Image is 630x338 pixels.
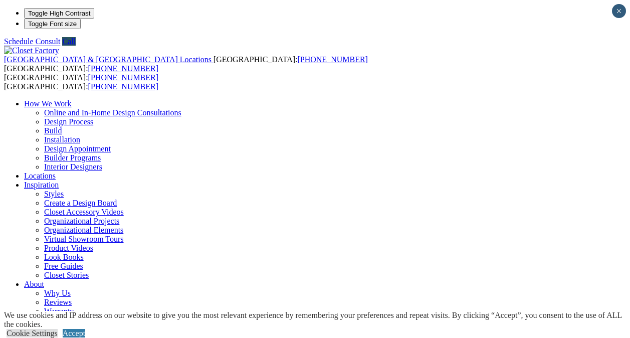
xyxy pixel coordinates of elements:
span: Toggle Font size [28,20,77,28]
a: Build [44,126,62,135]
a: [PHONE_NUMBER] [297,55,367,64]
a: [PHONE_NUMBER] [88,73,158,82]
a: Closet Accessory Videos [44,208,124,216]
span: [GEOGRAPHIC_DATA]: [GEOGRAPHIC_DATA]: [4,55,368,73]
a: Schedule Consult [4,37,60,46]
a: Call [62,37,76,46]
a: Closet Stories [44,271,89,279]
a: Accept [63,329,85,337]
button: Close [612,4,626,18]
a: Installation [44,135,80,144]
a: [GEOGRAPHIC_DATA] & [GEOGRAPHIC_DATA] Locations [4,55,214,64]
a: Online and In-Home Design Consultations [44,108,181,117]
a: [PHONE_NUMBER] [88,64,158,73]
a: Inspiration [24,181,59,189]
a: Design Process [44,117,93,126]
a: Product Videos [44,244,93,252]
a: Builder Programs [44,153,101,162]
div: We use cookies and IP address on our website to give you the most relevant experience by remember... [4,311,630,329]
a: Why Us [44,289,71,297]
a: Locations [24,172,56,180]
a: How We Work [24,99,72,108]
a: Free Guides [44,262,83,270]
a: Look Books [44,253,84,261]
a: Organizational Projects [44,217,119,225]
a: Styles [44,190,64,198]
span: [GEOGRAPHIC_DATA] & [GEOGRAPHIC_DATA] Locations [4,55,212,64]
a: Interior Designers [44,162,102,171]
a: Virtual Showroom Tours [44,235,124,243]
a: Organizational Elements [44,226,123,234]
img: Closet Factory [4,46,59,55]
a: Create a Design Board [44,199,117,207]
a: Reviews [44,298,72,306]
a: Cookie Settings [7,329,58,337]
a: Warranty [44,307,74,315]
button: Toggle Font size [24,19,81,29]
a: Design Appointment [44,144,111,153]
span: Toggle High Contrast [28,10,90,17]
button: Toggle High Contrast [24,8,94,19]
a: [PHONE_NUMBER] [88,82,158,91]
span: [GEOGRAPHIC_DATA]: [GEOGRAPHIC_DATA]: [4,73,158,91]
a: About [24,280,44,288]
